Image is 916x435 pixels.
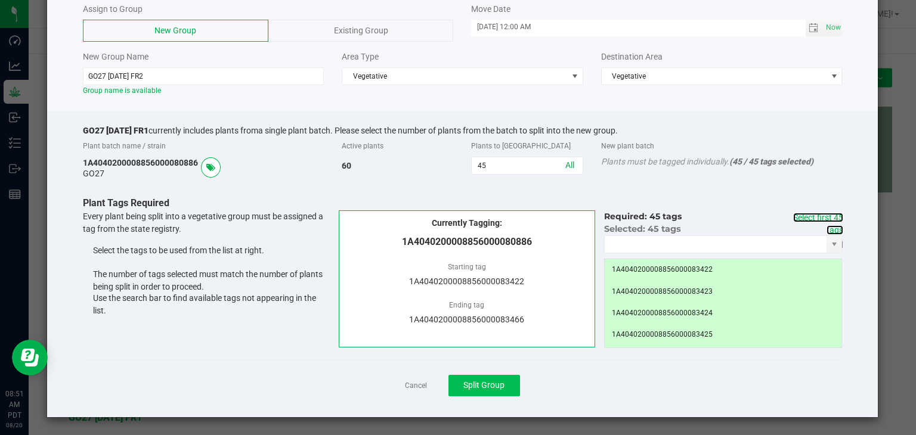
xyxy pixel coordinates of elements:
div: Active plants [333,135,462,157]
span: 1A4040200008856000083422 [409,276,524,286]
div: Plant batch name / strain [74,135,333,157]
span: currently includes plants from [83,126,258,135]
label: Ending tag [449,300,484,310]
span: Select plant tags [201,157,221,178]
span: Required: 45 tags [604,211,682,222]
p: Plant Tags Required [83,196,852,210]
span: GO27 [DATE] FR1 [83,126,148,135]
span: (45 / 45 tags selected) [729,157,813,166]
a: Select first 45 tags [793,213,843,235]
span: Area Type [342,52,379,61]
span: select [822,20,842,36]
label: Starting tag [448,262,486,272]
div: 60 [333,157,462,175]
td: 1A4040200008856000083424 [605,303,842,324]
div: New plant batch [592,135,852,157]
span: New Group Name [83,52,148,61]
span: Split Group [463,380,505,390]
span: 1A4040200008856000080886 [348,235,586,249]
span: Vegetative [342,68,568,85]
a: All [565,160,574,170]
span: Set Current date [823,19,843,36]
span: Existing Group [334,26,388,35]
span: Toggle calendar [806,20,823,36]
span: Group name is available [83,86,161,95]
li: Use the search bar to find available tags not appearing in the list. [93,292,330,316]
input: NO DATA FOUND [605,236,827,253]
a: Cancel [405,381,427,391]
td: 1A4040200008856000083423 [605,281,842,303]
div: Plants must be tagged individually. [592,157,852,166]
li: The number of tags selected must match the number of plants being split in order to proceed. [93,268,330,292]
span: Move Date [471,4,510,14]
button: Split Group [448,375,520,396]
span: 1A4040200008856000083466 [409,315,524,324]
td: 1A4040200008856000083422 [605,259,842,281]
td: 1A4040200008856000083426 [605,346,842,367]
span: Assign to Group [83,4,143,14]
span: Destination Area [601,52,663,61]
span: New Group [154,26,196,35]
div: Plants to [GEOGRAPHIC_DATA] [462,135,592,157]
span: Every plant being split into a vegetative group must be assigned a tag from the state registry. [83,212,330,316]
td: 1A4040200008856000083425 [605,324,842,346]
span: Vegetative [602,68,827,85]
li: Select the tags to be used from the list at right. [93,244,330,268]
span: Currently Tagging: [348,218,586,249]
div: GO27 [83,169,324,178]
iframe: Resource center [12,340,48,375]
span: a single plant batch. Please select the number of plants from the batch to split into the new group. [258,126,618,135]
span: Selected: 45 tags [604,223,681,234]
div: 1A4040200008856000080886 [83,157,324,169]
